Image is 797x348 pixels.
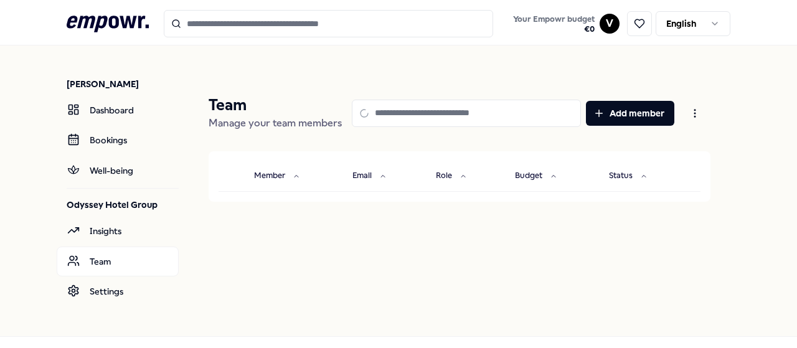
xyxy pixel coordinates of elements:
[57,95,179,125] a: Dashboard
[599,164,658,189] button: Status
[244,164,310,189] button: Member
[511,12,597,37] button: Your Empowr budget€0
[57,156,179,186] a: Well-being
[209,95,342,115] p: Team
[505,164,567,189] button: Budget
[209,117,342,129] span: Manage your team members
[57,276,179,306] a: Settings
[67,199,179,211] p: Odyssey Hotel Group
[679,101,710,126] button: Open menu
[513,14,595,24] span: Your Empowr budget
[586,101,674,126] button: Add member
[57,247,179,276] a: Team
[426,164,477,189] button: Role
[57,125,179,155] a: Bookings
[164,10,494,37] input: Search for products, categories or subcategories
[57,216,179,246] a: Insights
[513,24,595,34] span: € 0
[342,164,397,189] button: Email
[508,11,600,37] a: Your Empowr budget€0
[600,14,620,34] button: V
[67,78,179,90] p: [PERSON_NAME]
